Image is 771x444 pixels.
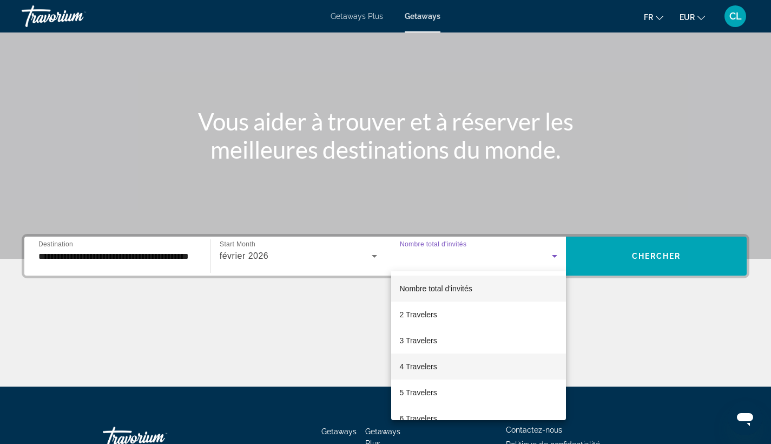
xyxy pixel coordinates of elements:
[400,386,437,399] span: 5 Travelers
[728,401,762,435] iframe: Bouton de lancement de la fenêtre de messagerie
[400,412,437,425] span: 6 Travelers
[400,334,437,347] span: 3 Travelers
[400,308,437,321] span: 2 Travelers
[400,284,472,293] span: Nombre total d'invités
[400,360,437,373] span: 4 Travelers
